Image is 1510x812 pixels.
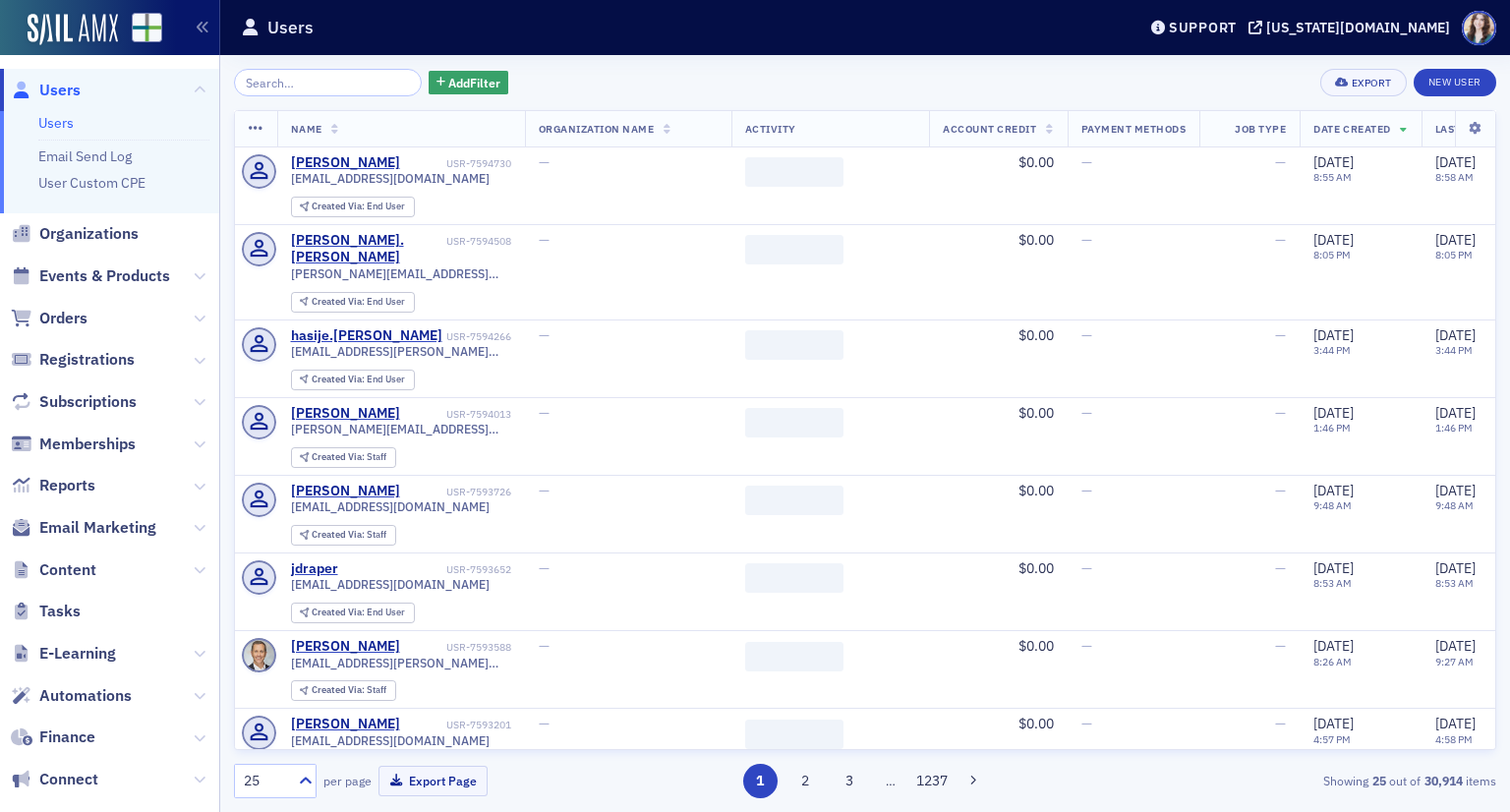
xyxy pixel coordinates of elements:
span: [DATE] [1435,231,1476,249]
span: — [1081,153,1092,171]
a: Memberships [11,434,136,455]
span: [DATE] [1313,559,1354,577]
time: 8:05 PM [1313,248,1351,261]
span: [DATE] [1313,404,1354,422]
span: Organizations [39,223,139,245]
time: 9:48 AM [1313,498,1352,512]
div: USR-7593652 [341,563,511,576]
span: ‌ [745,330,843,360]
span: [DATE] [1435,482,1476,499]
span: Job Type [1235,122,1286,136]
div: USR-7593726 [403,486,511,498]
a: [PERSON_NAME] [291,483,400,500]
span: [DATE] [1313,326,1354,344]
div: End User [312,297,405,308]
span: — [539,153,550,171]
span: ‌ [745,720,843,749]
span: ‌ [745,408,843,437]
span: [DATE] [1435,559,1476,577]
span: — [1081,715,1092,732]
span: — [1081,231,1092,249]
span: [EMAIL_ADDRESS][DOMAIN_NAME] [291,499,490,514]
a: [PERSON_NAME] [291,716,400,733]
span: [EMAIL_ADDRESS][PERSON_NAME][DOMAIN_NAME] [291,656,511,670]
span: [DATE] [1313,482,1354,499]
span: [DATE] [1435,153,1476,171]
span: Activity [745,122,796,136]
div: Export [1352,78,1392,88]
span: [DATE] [1313,153,1354,171]
span: — [1081,559,1092,577]
span: ‌ [745,235,843,264]
div: End User [312,375,405,385]
div: USR-7594013 [403,408,511,421]
span: Created Via : [312,528,367,541]
button: 1 [743,764,778,798]
span: Subscriptions [39,391,137,413]
span: — [539,231,550,249]
div: Created Via: Staff [291,447,396,468]
time: 1:46 PM [1313,421,1351,435]
span: Finance [39,726,95,748]
div: Support [1169,19,1237,36]
button: Export Page [378,766,488,796]
div: [US_STATE][DOMAIN_NAME] [1266,19,1450,36]
span: Content [39,559,96,581]
span: Reports [39,475,95,496]
input: Search… [234,69,422,96]
a: Connect [11,769,98,790]
span: — [1275,482,1286,499]
div: Staff [312,452,386,463]
a: Users [38,114,74,132]
span: [EMAIL_ADDRESS][DOMAIN_NAME] [291,577,490,592]
img: SailAMX [132,13,162,43]
label: per page [323,772,372,789]
span: $0.00 [1018,404,1054,422]
div: [PERSON_NAME].[PERSON_NAME] [291,232,443,266]
span: … [877,772,904,789]
span: [DATE] [1313,637,1354,655]
div: [PERSON_NAME] [291,154,400,172]
a: E-Learning [11,643,116,665]
a: View Homepage [118,13,162,46]
time: 8:55 AM [1313,170,1352,184]
span: E-Learning [39,643,116,665]
time: 3:44 PM [1313,343,1351,357]
div: Staff [312,530,386,541]
span: [DATE] [1435,715,1476,732]
span: — [1275,637,1286,655]
div: 25 [244,771,287,791]
a: [PERSON_NAME] [291,638,400,656]
span: Memberships [39,434,136,455]
span: ‌ [745,563,843,593]
span: — [539,715,550,732]
span: Automations [39,685,132,707]
span: Events & Products [39,265,170,287]
time: 9:48 AM [1435,498,1474,512]
span: — [1275,326,1286,344]
a: Content [11,559,96,581]
div: Created Via: End User [291,370,415,390]
div: USR-7593201 [403,719,511,731]
span: Created Via : [312,606,367,618]
span: Profile [1462,11,1496,45]
span: — [1081,637,1092,655]
span: — [1275,231,1286,249]
span: [DATE] [1313,715,1354,732]
strong: 30,914 [1421,772,1466,789]
a: jdraper [291,560,338,578]
span: — [1081,404,1092,422]
span: [DATE] [1435,404,1476,422]
div: USR-7594266 [445,330,511,343]
a: New User [1414,69,1496,96]
span: [EMAIL_ADDRESS][PERSON_NAME][DOMAIN_NAME] [291,344,511,359]
h1: Users [267,16,314,39]
img: SailAMX [28,14,118,45]
span: — [1275,404,1286,422]
div: Created Via: Staff [291,680,396,701]
span: Date Created [1313,122,1390,136]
